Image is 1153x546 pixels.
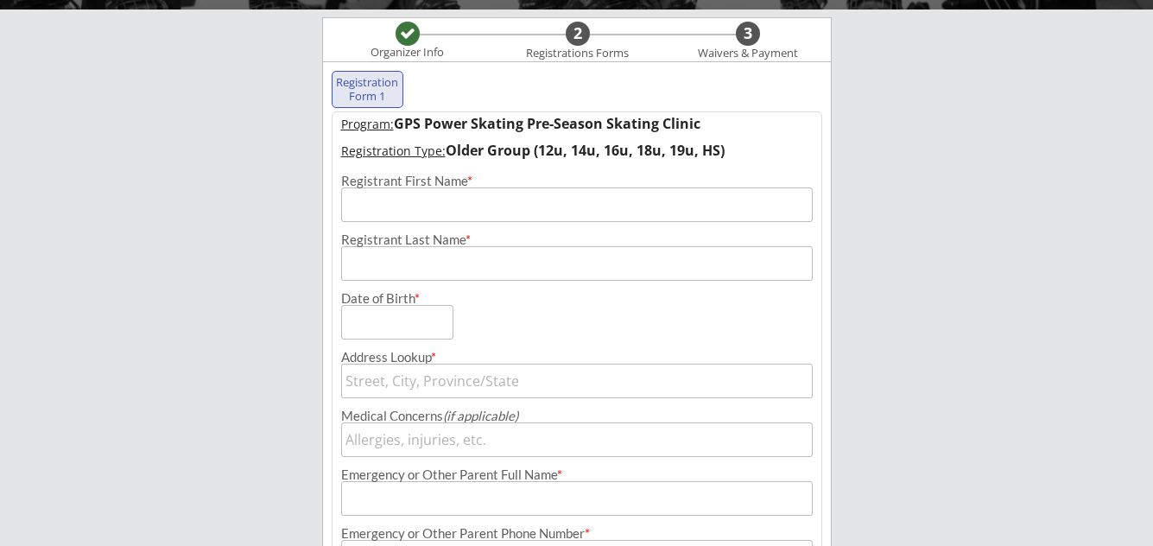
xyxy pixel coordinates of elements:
strong: GPS Power Skating Pre-Season Skating Clinic [394,114,700,133]
div: Address Lookup [341,351,813,364]
u: Registration Type: [341,143,446,159]
div: Emergency or Other Parent Full Name [341,468,813,481]
div: Emergency or Other Parent Phone Number [341,527,813,540]
div: Registration Form 1 [336,76,400,103]
u: Program: [341,116,394,132]
div: Waivers & Payment [688,47,808,60]
strong: Older Group (12u, 14u, 16u, 18u, 19u, HS) [446,141,725,160]
div: Registrant First Name [341,175,813,187]
div: Registrations Forms [518,47,637,60]
div: 3 [736,24,760,43]
div: 2 [566,24,590,43]
div: Medical Concerns [341,409,813,422]
input: Allergies, injuries, etc. [341,422,813,457]
div: Organizer Info [360,46,455,60]
input: Street, City, Province/State [341,364,813,398]
div: Registrant Last Name [341,233,813,246]
div: Date of Birth [341,292,430,305]
em: (if applicable) [443,408,518,423]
